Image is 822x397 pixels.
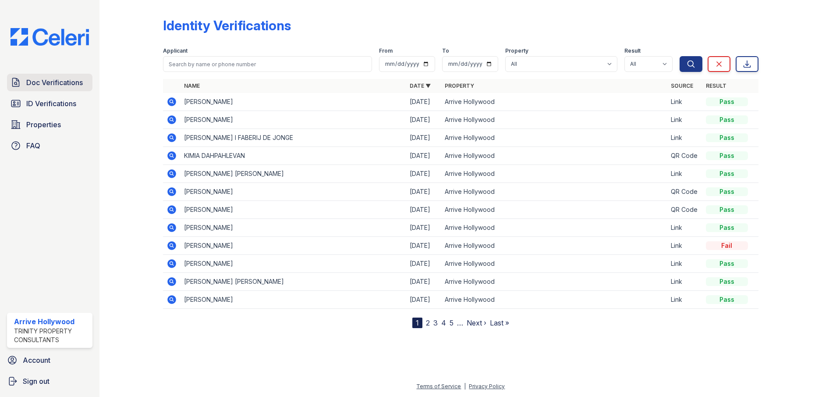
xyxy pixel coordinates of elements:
[667,129,702,147] td: Link
[667,273,702,291] td: Link
[406,237,441,255] td: [DATE]
[26,77,83,88] span: Doc Verifications
[441,273,667,291] td: Arrive Hollywood
[181,93,406,111] td: [PERSON_NAME]
[706,151,748,160] div: Pass
[406,255,441,273] td: [DATE]
[26,140,40,151] span: FAQ
[184,82,200,89] a: Name
[412,318,422,328] div: 1
[7,137,92,154] a: FAQ
[441,318,446,327] a: 4
[426,318,430,327] a: 2
[464,383,466,390] div: |
[671,82,693,89] a: Source
[406,219,441,237] td: [DATE]
[23,376,50,386] span: Sign out
[181,237,406,255] td: [PERSON_NAME]
[441,291,667,309] td: Arrive Hollywood
[7,74,92,91] a: Doc Verifications
[181,165,406,183] td: [PERSON_NAME] [PERSON_NAME]
[14,327,89,344] div: Trinity Property Consultants
[379,47,393,54] label: From
[416,383,461,390] a: Terms of Service
[181,201,406,219] td: [PERSON_NAME]
[406,165,441,183] td: [DATE]
[445,82,474,89] a: Property
[4,28,96,46] img: CE_Logo_Blue-a8612792a0a2168367f1c8372b55b34899dd931a85d93a1a3d3e32e68fde9ad4.png
[181,111,406,129] td: [PERSON_NAME]
[410,82,431,89] a: Date ▼
[163,56,372,72] input: Search by name or phone number
[457,318,463,328] span: …
[505,47,528,54] label: Property
[469,383,505,390] a: Privacy Policy
[667,237,702,255] td: Link
[181,183,406,201] td: [PERSON_NAME]
[706,223,748,232] div: Pass
[163,18,291,33] div: Identity Verifications
[7,95,92,112] a: ID Verifications
[441,219,667,237] td: Arrive Hollywood
[667,147,702,165] td: QR Code
[442,47,449,54] label: To
[7,116,92,133] a: Properties
[490,318,509,327] a: Last »
[181,273,406,291] td: [PERSON_NAME] [PERSON_NAME]
[406,201,441,219] td: [DATE]
[441,237,667,255] td: Arrive Hollywood
[441,147,667,165] td: Arrive Hollywood
[441,165,667,183] td: Arrive Hollywood
[181,147,406,165] td: KIMIA DAHPAHLEVAN
[441,201,667,219] td: Arrive Hollywood
[406,273,441,291] td: [DATE]
[667,219,702,237] td: Link
[406,291,441,309] td: [DATE]
[441,111,667,129] td: Arrive Hollywood
[706,169,748,178] div: Pass
[706,82,726,89] a: Result
[706,259,748,268] div: Pass
[450,318,454,327] a: 5
[26,119,61,130] span: Properties
[667,111,702,129] td: Link
[406,111,441,129] td: [DATE]
[667,165,702,183] td: Link
[706,241,748,250] div: Fail
[706,97,748,106] div: Pass
[406,147,441,165] td: [DATE]
[667,93,702,111] td: Link
[181,291,406,309] td: [PERSON_NAME]
[433,318,438,327] a: 3
[181,255,406,273] td: [PERSON_NAME]
[706,187,748,196] div: Pass
[441,93,667,111] td: Arrive Hollywood
[667,201,702,219] td: QR Code
[26,98,76,109] span: ID Verifications
[181,219,406,237] td: [PERSON_NAME]
[706,115,748,124] div: Pass
[706,295,748,304] div: Pass
[23,355,50,365] span: Account
[467,318,486,327] a: Next ›
[441,255,667,273] td: Arrive Hollywood
[163,47,188,54] label: Applicant
[441,183,667,201] td: Arrive Hollywood
[4,372,96,390] a: Sign out
[181,129,406,147] td: [PERSON_NAME] I FABERIJ DE JONGE
[706,133,748,142] div: Pass
[406,129,441,147] td: [DATE]
[441,129,667,147] td: Arrive Hollywood
[706,277,748,286] div: Pass
[4,351,96,369] a: Account
[14,316,89,327] div: Arrive Hollywood
[667,255,702,273] td: Link
[706,205,748,214] div: Pass
[667,291,702,309] td: Link
[406,93,441,111] td: [DATE]
[406,183,441,201] td: [DATE]
[624,47,641,54] label: Result
[667,183,702,201] td: QR Code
